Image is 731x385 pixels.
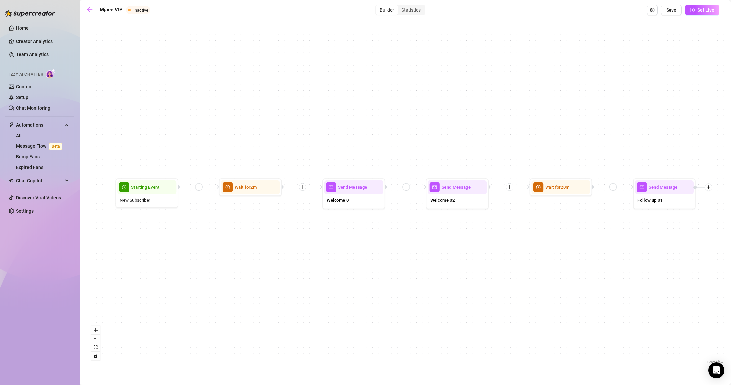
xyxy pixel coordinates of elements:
[16,95,28,100] a: Setup
[685,5,719,15] button: Set Live
[545,184,570,191] span: Wait for 20m
[219,178,282,196] div: clock-circleWait for2m
[115,178,178,208] div: play-circleStarting EventNew Subscriber
[530,178,592,196] div: clock-circleWait for20m
[16,195,61,200] a: Discover Viral Videos
[16,154,40,159] a: Bump Fans
[16,105,50,111] a: Chat Monitoring
[442,184,471,191] span: Send Message
[327,197,351,204] span: Welcome 01
[430,182,440,192] span: mail
[9,178,13,183] img: Chat Copilot
[338,184,367,191] span: Send Message
[16,25,29,31] a: Home
[16,120,63,130] span: Automations
[706,185,711,189] span: plus
[300,185,305,189] span: plus
[5,10,55,17] img: logo-BBDzfeDw.svg
[16,36,69,47] a: Creator Analytics
[120,197,150,204] span: New Subscriber
[697,7,714,13] span: Set Live
[647,5,658,15] button: Open Exit Rules
[322,178,385,209] div: mailSend MessageWelcome 01
[16,165,43,170] a: Expired Fans
[16,52,49,57] a: Team Analytics
[533,182,543,192] span: clock-circle
[91,335,100,343] button: zoom out
[16,144,65,149] a: Message FlowBeta
[649,184,678,191] span: Send Message
[661,5,682,15] button: Save Flow
[86,6,96,14] a: arrow-left
[650,8,655,12] span: setting
[666,7,676,13] span: Save
[708,362,724,378] div: Open Intercom Messenger
[91,352,100,360] button: toggle interactivity
[376,5,398,15] div: Builder
[223,182,233,192] span: clock-circle
[16,175,63,186] span: Chat Copilot
[235,184,257,191] span: Wait for 2m
[611,185,615,189] span: plus
[9,71,43,78] span: Izzy AI Chatter
[91,326,100,335] button: zoom in
[375,5,425,15] div: segmented control
[9,122,14,128] span: thunderbolt
[16,133,22,138] a: All
[46,69,56,78] img: AI Chatter
[91,343,100,352] button: fit view
[507,185,512,189] span: plus
[426,178,489,209] div: mailSend MessageWelcome 02
[707,360,723,364] a: React Flow attribution
[16,208,34,214] a: Settings
[86,6,93,13] span: arrow-left
[398,5,424,15] div: Statistics
[16,84,33,89] a: Content
[430,197,455,204] span: Welcome 02
[91,326,100,360] div: React Flow controls
[637,182,647,192] span: mail
[690,8,695,12] span: play-circle
[633,178,696,209] div: mailSend MessageFollow up 01
[404,185,408,189] span: plus
[131,184,159,191] span: Starting Event
[326,182,336,192] span: mail
[119,182,129,192] span: play-circle
[100,7,123,13] strong: Mjaee VIP
[637,197,662,204] span: Follow up 01
[49,143,62,150] span: Beta
[197,185,201,189] span: plus
[133,8,148,13] span: Inactive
